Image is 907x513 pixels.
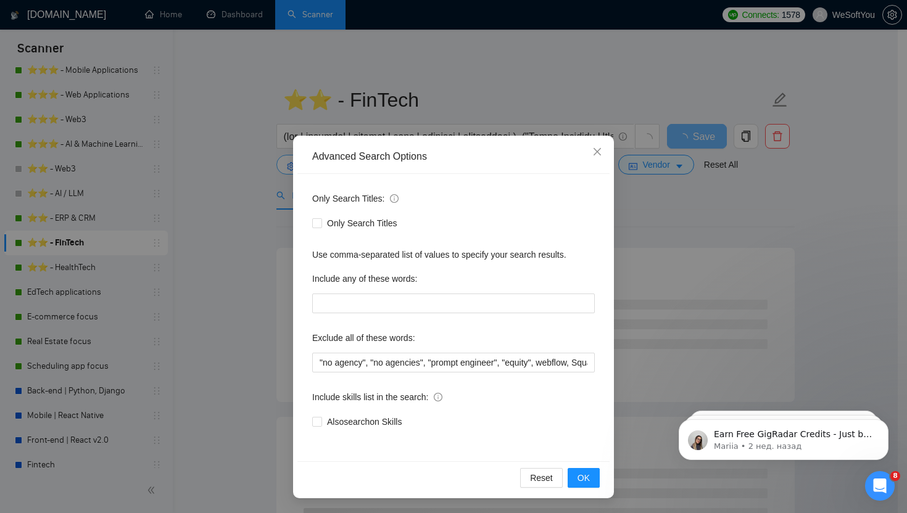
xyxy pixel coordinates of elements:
[312,390,442,404] span: Include skills list in the search:
[390,194,399,203] span: info-circle
[520,468,563,488] button: Reset
[322,415,407,429] span: Also search on Skills
[890,471,900,481] span: 8
[312,248,595,261] div: Use comma-separated list of values to specify your search results.
[578,471,590,485] span: OK
[568,468,600,488] button: OK
[581,136,614,169] button: Close
[312,150,595,163] div: Advanced Search Options
[434,393,442,401] span: info-circle
[660,393,907,480] iframe: Intercom notifications сообщение
[312,192,399,205] span: Only Search Titles:
[592,147,602,157] span: close
[322,216,402,230] span: Only Search Titles
[865,471,895,501] iframe: Intercom live chat
[530,471,553,485] span: Reset
[312,328,415,348] label: Exclude all of these words:
[312,269,417,289] label: Include any of these words:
